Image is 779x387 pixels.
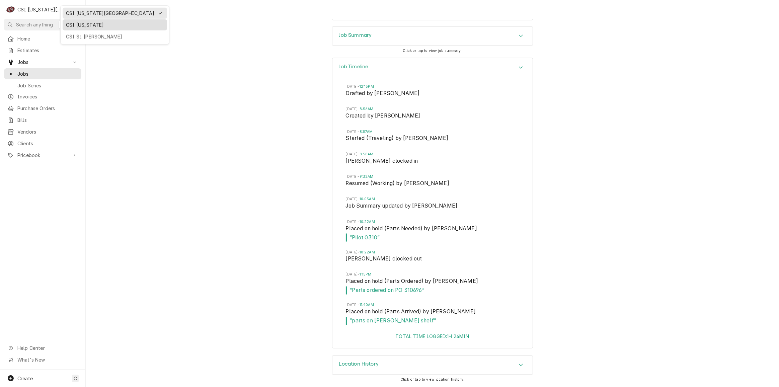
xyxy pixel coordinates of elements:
[66,21,164,28] div: CSI [US_STATE]
[4,68,81,79] a: Go to Jobs
[17,82,78,89] span: Job Series
[4,80,81,91] a: Go to Job Series
[66,10,154,17] div: CSI [US_STATE][GEOGRAPHIC_DATA]
[17,70,78,77] span: Jobs
[66,33,164,40] div: CSI St. [PERSON_NAME]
